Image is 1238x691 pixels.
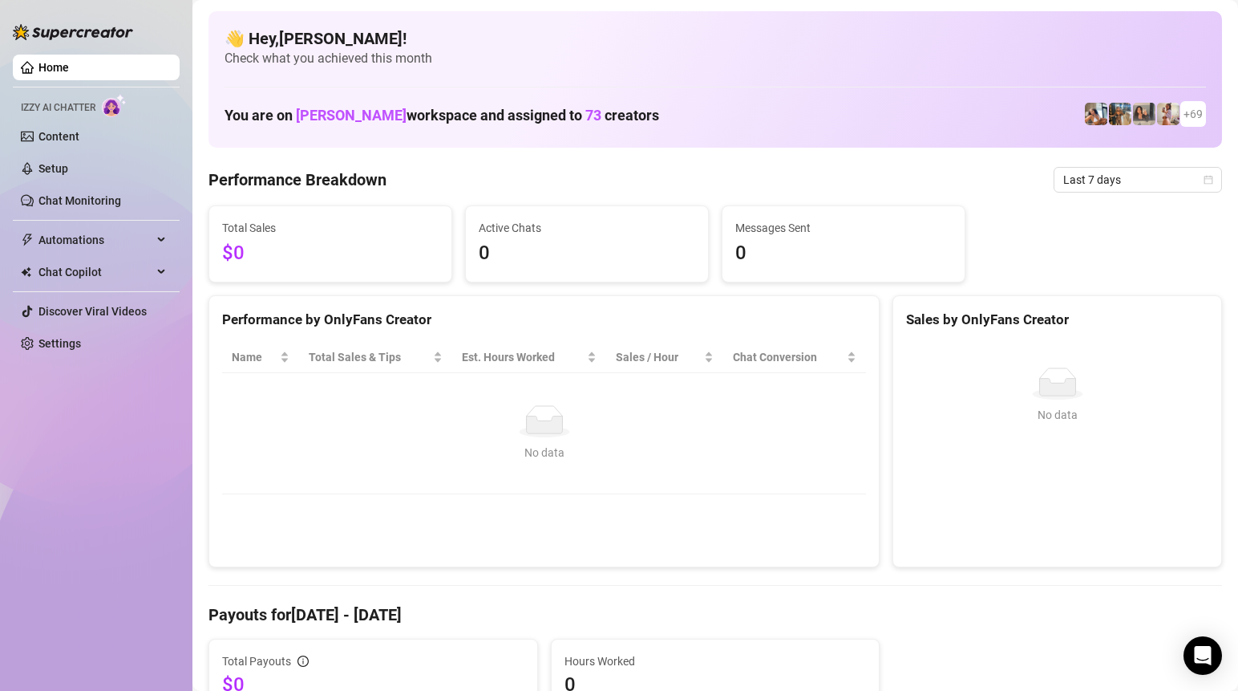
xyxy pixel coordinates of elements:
[21,100,95,116] span: Izzy AI Chatter
[21,266,31,278] img: Chat Copilot
[38,259,152,285] span: Chat Copilot
[1085,103,1107,125] img: ildgaf (@ildgaff)
[1183,105,1203,123] span: + 69
[606,342,722,373] th: Sales / Hour
[296,107,407,124] span: [PERSON_NAME]
[616,348,700,366] span: Sales / Hour
[208,169,386,191] h4: Performance Breakdown
[1157,103,1179,125] img: Mia (@sexcmia)
[13,24,133,40] img: logo-BBDzfeDw.svg
[479,238,695,269] span: 0
[225,107,659,124] h1: You are on workspace and assigned to creators
[232,348,277,366] span: Name
[38,162,68,175] a: Setup
[38,61,69,74] a: Home
[1109,103,1131,125] img: ash (@babyburberry)
[38,130,79,143] a: Content
[1183,636,1222,675] div: Open Intercom Messenger
[222,342,299,373] th: Name
[38,227,152,253] span: Automations
[38,194,121,207] a: Chat Monitoring
[733,348,844,366] span: Chat Conversion
[222,652,291,670] span: Total Payouts
[299,342,452,373] th: Total Sales & Tips
[585,107,601,124] span: 73
[912,406,1202,424] div: No data
[735,219,952,237] span: Messages Sent
[225,27,1206,50] h4: 👋 Hey, [PERSON_NAME] !
[222,238,439,269] span: $0
[564,652,867,670] span: Hours Worked
[906,309,1208,331] div: Sales by OnlyFans Creator
[208,604,1222,626] h4: Payouts for [DATE] - [DATE]
[723,342,867,373] th: Chat Conversion
[1063,168,1212,192] span: Last 7 days
[735,238,952,269] span: 0
[297,656,309,667] span: info-circle
[222,219,439,237] span: Total Sales
[222,309,866,331] div: Performance by OnlyFans Creator
[1204,175,1213,185] span: calendar
[21,234,34,246] span: thunderbolt
[309,348,430,366] span: Total Sales & Tips
[238,444,850,461] div: No data
[38,337,81,350] a: Settings
[38,305,147,318] a: Discover Viral Videos
[225,50,1206,67] span: Check what you achieved this month
[479,219,695,237] span: Active Chats
[1133,103,1155,125] img: Esmeralda (@esme_duhhh)
[462,348,584,366] div: Est. Hours Worked
[102,94,127,117] img: AI Chatter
